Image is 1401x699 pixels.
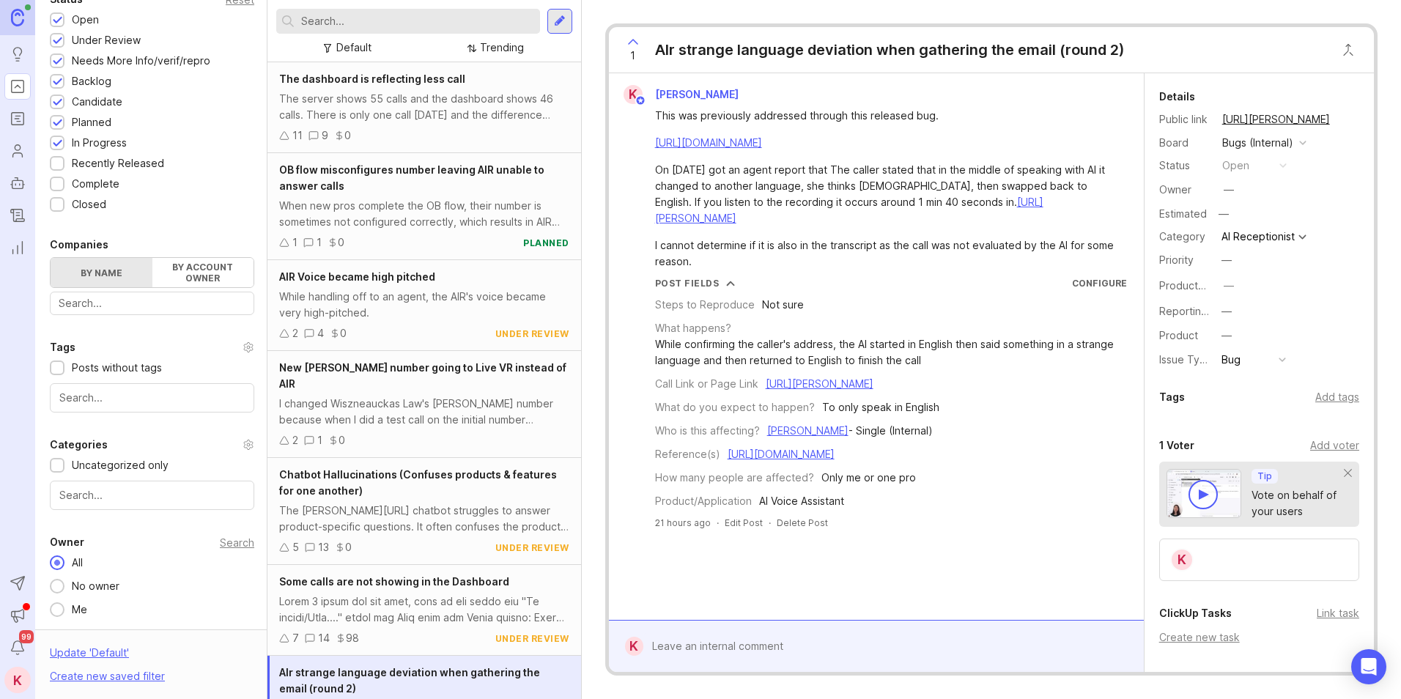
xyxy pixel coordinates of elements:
div: Status [1159,158,1210,174]
input: Search... [59,295,245,311]
div: Steps to Reproduce [655,297,755,313]
a: [URL][PERSON_NAME] [766,377,873,390]
div: Create new task [1159,629,1359,646]
div: 2 [292,432,298,448]
p: Tip [1257,470,1272,482]
div: Needs More Info/verif/repro [72,53,210,69]
div: Open Intercom Messenger [1351,649,1386,684]
div: Bug [1221,352,1241,368]
div: Link task [1317,605,1359,621]
button: Notifications [4,635,31,661]
div: Tags [50,339,75,356]
a: Reporting [4,234,31,261]
input: Search... [59,390,245,406]
a: [URL][DOMAIN_NAME] [655,136,762,149]
div: Post Fields [655,277,720,289]
div: Candidate [72,94,122,110]
span: New [PERSON_NAME] number going to Live VR instead of AIR [279,361,566,390]
div: Product/Application [655,493,752,509]
div: Trending [480,40,524,56]
div: Me [64,602,95,618]
div: 9 [322,127,328,144]
label: By account owner [152,258,254,287]
div: Call Link or Page Link [655,376,758,392]
div: The [PERSON_NAME][URL] chatbot struggles to answer product-specific questions. It often confuses ... [279,503,569,535]
a: Some calls are not showing in the DashboardLorem 3 ipsum dol sit amet, cons ad eli seddo eiu "Te ... [267,565,581,656]
div: Planned [72,114,111,130]
label: Priority [1159,254,1194,266]
a: Users [4,138,31,164]
label: Issue Type [1159,353,1213,366]
div: Under Review [72,32,141,48]
div: What happens? [655,320,731,336]
div: Owner [50,533,84,551]
div: Reference(s) [655,446,720,462]
div: 1 [317,432,322,448]
div: Uncategorized only [72,457,169,473]
a: [PERSON_NAME] [767,424,849,437]
input: Search... [301,13,534,29]
label: Product [1159,329,1198,341]
div: Public link [1159,111,1210,127]
div: Open [72,12,99,28]
div: 0 [338,234,344,251]
div: Details [1159,88,1195,106]
div: Edit Post [725,517,763,529]
div: Bugs (Internal) [1222,135,1293,151]
span: 99 [19,630,34,643]
div: Delete Post [777,517,828,529]
button: Post Fields [655,277,736,289]
a: 21 hours ago [655,517,711,529]
span: AIr strange language deviation when gathering the email (round 2) [279,666,540,695]
div: 0 [340,325,347,341]
div: 7 [292,630,299,646]
a: Ideas [4,41,31,67]
div: Who is this affecting? [655,423,760,439]
a: [URL][PERSON_NAME] [1218,110,1334,129]
div: AI Receptionist [1221,232,1295,242]
div: 1 [317,234,322,251]
div: Backlog [72,73,111,89]
button: Close button [1334,35,1363,64]
div: What do you expect to happen? [655,399,815,415]
div: All [64,555,90,571]
div: Tags [1159,388,1185,406]
div: In Progress [72,135,127,151]
button: K [4,667,31,693]
div: — [1221,303,1232,319]
div: Update ' Default ' [50,645,129,668]
div: Board [1159,135,1210,151]
span: Chatbot Hallucinations (Confuses products & features for one another) [279,468,557,497]
span: OB flow misconfigures number leaving AIR unable to answer calls [279,163,544,192]
div: K [624,85,643,104]
div: — [1221,328,1232,344]
div: Closed [72,196,106,212]
div: 98 [346,630,359,646]
div: Only me or one pro [821,470,916,486]
a: [URL][DOMAIN_NAME] [728,448,835,460]
div: ClickUp Tasks [1159,604,1232,622]
input: Search... [59,487,245,503]
button: ProductboardID [1219,276,1238,295]
div: under review [495,328,569,340]
div: I changed Wiszneauckas Law's [PERSON_NAME] number because when I did a test call on the initial n... [279,396,569,428]
a: Chatbot Hallucinations (Confuses products & features for one another)The [PERSON_NAME][URL] chatb... [267,458,581,565]
div: open [1222,158,1249,174]
div: The server shows 55 calls and the dashboard shows 46 calls. There is only one call [DATE] and the... [279,91,569,123]
a: Portal [4,73,31,100]
div: Lorem 3 ipsum dol sit amet, cons ad eli seddo eiu "Te incidi/Utla...." etdol mag Aliq enim adm Ve... [279,593,569,626]
div: While confirming the caller's address, the AI started in English then said something in a strange... [655,336,1127,369]
div: AI Voice Assistant [759,493,844,509]
div: This was previously addressed through this released bug. [655,108,1114,124]
div: — [1224,182,1234,198]
a: Configure [1072,278,1127,289]
div: Default [336,40,371,56]
div: 0 [344,127,351,144]
div: 1 Voter [1159,437,1194,454]
div: K [1170,548,1194,572]
span: AIR Voice became high pitched [279,270,435,283]
div: — [1221,252,1232,268]
div: Create new saved filter [50,668,165,684]
div: Recently Released [72,155,164,171]
div: Posts without tags [72,360,162,376]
